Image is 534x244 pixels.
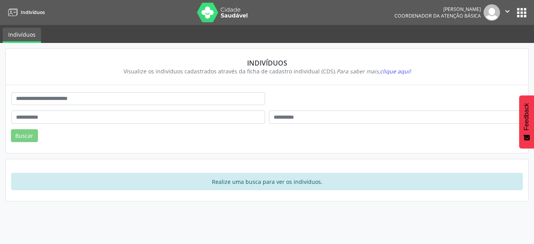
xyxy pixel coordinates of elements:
img: img [484,4,500,21]
a: Indivíduos [5,6,45,19]
button: apps [515,6,529,20]
button: Buscar [11,129,38,142]
div: Realize uma busca para ver os indivíduos. [11,173,523,190]
i: Para saber mais, [337,68,411,75]
span: clique aqui! [380,68,411,75]
i:  [503,7,512,16]
div: [PERSON_NAME] [394,6,481,12]
button:  [500,4,515,21]
span: Indivíduos [21,9,45,16]
span: Coordenador da Atenção Básica [394,12,481,19]
button: Feedback - Mostrar pesquisa [519,95,534,148]
div: Visualize os indivíduos cadastrados através da ficha de cadastro individual (CDS). [17,67,517,75]
span: Feedback [523,103,530,130]
a: Indivíduos [3,28,41,43]
div: Indivíduos [17,59,517,67]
